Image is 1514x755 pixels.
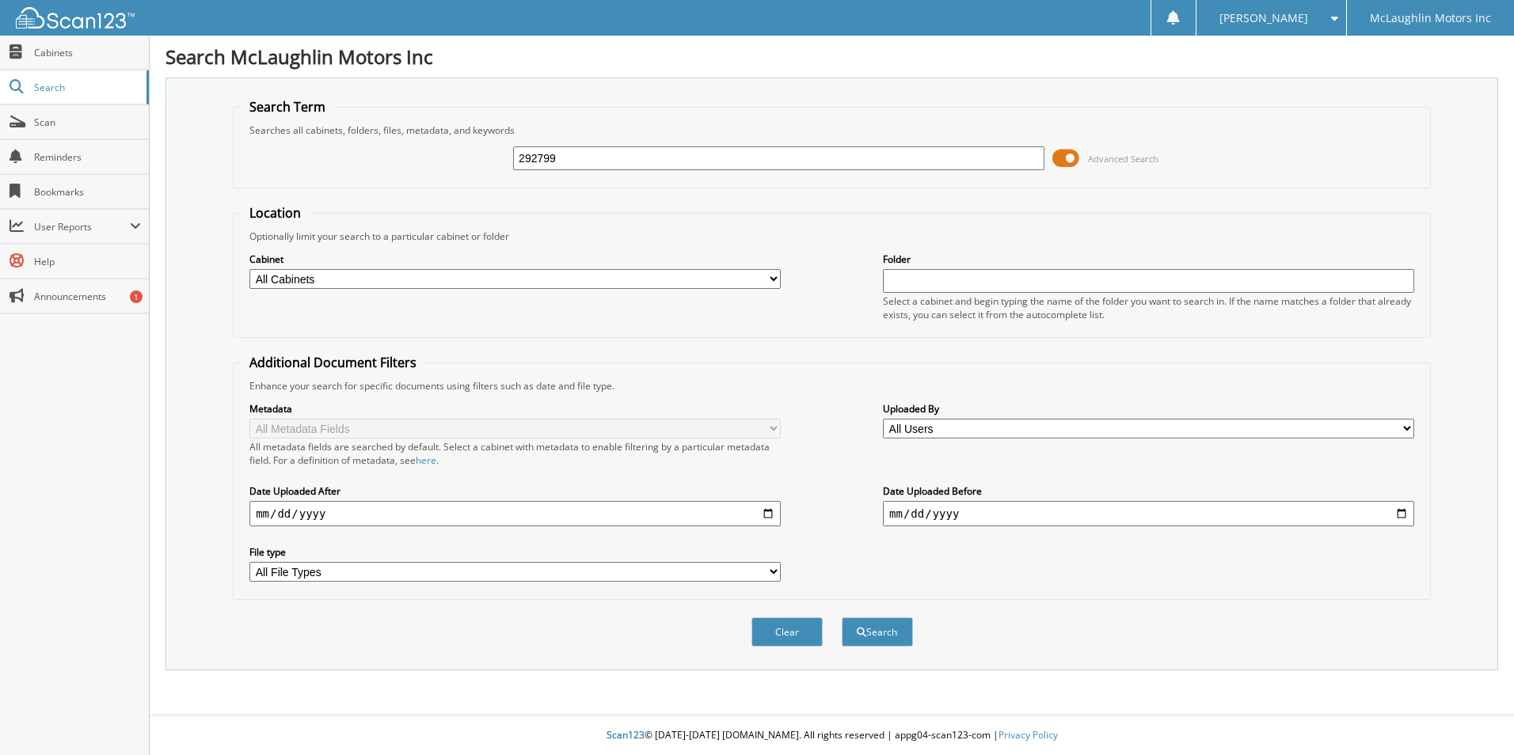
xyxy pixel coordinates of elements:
[242,379,1422,393] div: Enhance your search for specific documents using filters such as date and file type.
[34,185,141,199] span: Bookmarks
[34,81,139,94] span: Search
[34,255,141,268] span: Help
[999,728,1058,742] a: Privacy Policy
[34,150,141,164] span: Reminders
[34,220,130,233] span: User Reports
[130,290,143,303] div: 1
[242,204,309,222] legend: Location
[883,501,1414,526] input: end
[883,294,1414,321] div: Select a cabinet and begin typing the name of the folder you want to search in. If the name match...
[34,290,141,303] span: Announcements
[242,354,424,371] legend: Additional Document Filters
[150,716,1514,755] div: © [DATE]-[DATE] [DOMAIN_NAME]. All rights reserved | appg04-scan123-com |
[883,252,1414,266] label: Folder
[883,402,1414,415] label: Uploaded By
[34,46,141,59] span: Cabinets
[16,7,135,28] img: scan123-logo-white.svg
[1435,679,1514,755] iframe: Chat Widget
[165,44,1498,70] h1: Search McLaughlin Motors Inc
[607,728,645,742] span: Scan123
[34,116,141,129] span: Scan
[1219,13,1308,23] span: [PERSON_NAME]
[242,98,333,116] legend: Search Term
[751,617,823,647] button: Clear
[249,440,781,467] div: All metadata fields are searched by default. Select a cabinet with metadata to enable filtering b...
[249,501,781,526] input: start
[242,230,1422,243] div: Optionally limit your search to a particular cabinet or folder
[1088,153,1158,165] span: Advanced Search
[242,123,1422,137] div: Searches all cabinets, folders, files, metadata, and keywords
[416,453,436,467] a: here
[842,617,913,647] button: Search
[249,545,781,559] label: File type
[1370,13,1491,23] span: McLaughlin Motors Inc
[883,484,1414,498] label: Date Uploaded Before
[249,484,781,498] label: Date Uploaded After
[249,402,781,415] label: Metadata
[249,252,781,266] label: Cabinet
